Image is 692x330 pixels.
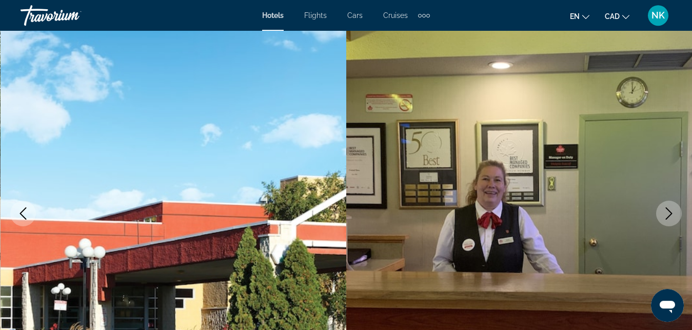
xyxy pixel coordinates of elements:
span: en [570,12,580,21]
button: Next image [656,201,682,226]
a: Cruises [383,11,408,20]
button: User Menu [645,5,671,26]
a: Cars [347,11,363,20]
button: Change language [570,9,589,24]
a: Hotels [262,11,284,20]
a: Travorium [21,2,123,29]
button: Extra navigation items [418,7,430,24]
a: Flights [304,11,327,20]
button: Previous image [10,201,36,226]
iframe: Button to launch messaging window [651,289,684,322]
button: Change currency [605,9,629,24]
span: CAD [605,12,620,21]
span: NK [651,10,665,21]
